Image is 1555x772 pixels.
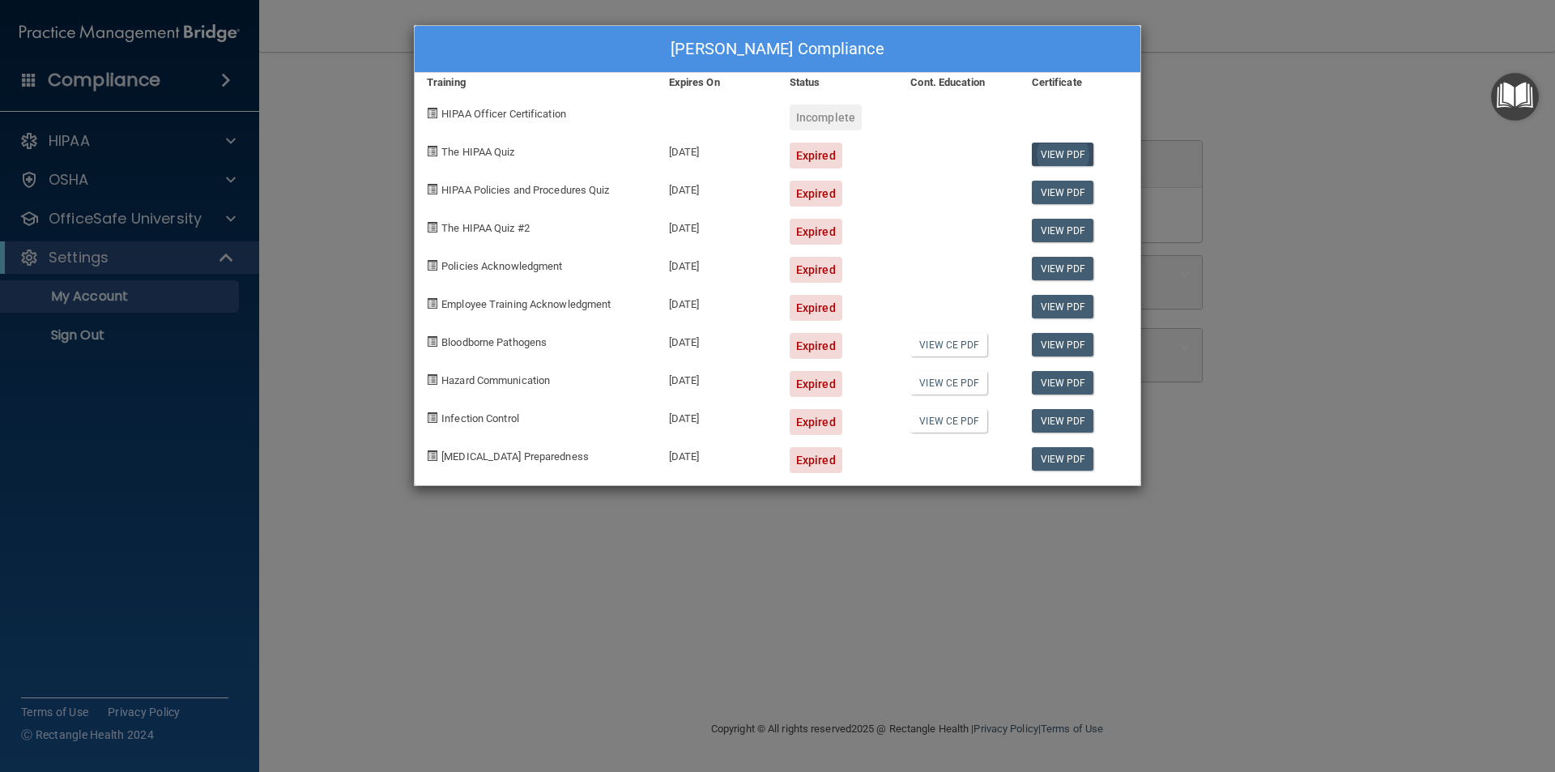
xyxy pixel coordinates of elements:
span: [MEDICAL_DATA] Preparedness [441,450,589,463]
a: View PDF [1032,257,1094,280]
div: Certificate [1020,73,1140,92]
div: [DATE] [657,397,777,435]
span: Employee Training Acknowledgment [441,298,611,310]
div: Expired [790,295,842,321]
span: HIPAA Policies and Procedures Quiz [441,184,609,196]
div: [DATE] [657,435,777,473]
span: Bloodborne Pathogens [441,336,547,348]
div: Training [415,73,657,92]
span: Hazard Communication [441,374,550,386]
div: Expired [790,447,842,473]
div: Expired [790,143,842,168]
a: View PDF [1032,181,1094,204]
div: Status [777,73,898,92]
div: [DATE] [657,359,777,397]
div: [DATE] [657,245,777,283]
a: View PDF [1032,143,1094,166]
a: View PDF [1032,295,1094,318]
span: Policies Acknowledgment [441,260,562,272]
div: Expired [790,181,842,207]
div: [PERSON_NAME] Compliance [415,26,1140,73]
a: View PDF [1032,447,1094,471]
div: Incomplete [790,104,862,130]
a: View CE PDF [910,333,987,356]
button: Open Resource Center [1491,73,1539,121]
a: View PDF [1032,219,1094,242]
div: Expired [790,371,842,397]
div: [DATE] [657,130,777,168]
div: [DATE] [657,168,777,207]
div: [DATE] [657,207,777,245]
a: View PDF [1032,409,1094,433]
div: Expired [790,257,842,283]
span: HIPAA Officer Certification [441,108,566,120]
span: The HIPAA Quiz #2 [441,222,530,234]
div: [DATE] [657,321,777,359]
div: Expired [790,409,842,435]
div: Expired [790,219,842,245]
span: The HIPAA Quiz [441,146,514,158]
iframe: Drift Widget Chat Controller [1474,660,1536,722]
a: View PDF [1032,333,1094,356]
a: View CE PDF [910,371,987,395]
a: View PDF [1032,371,1094,395]
div: Expired [790,333,842,359]
div: Cont. Education [898,73,1019,92]
a: View CE PDF [910,409,987,433]
div: Expires On [657,73,777,92]
span: Infection Control [441,412,519,424]
div: [DATE] [657,283,777,321]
